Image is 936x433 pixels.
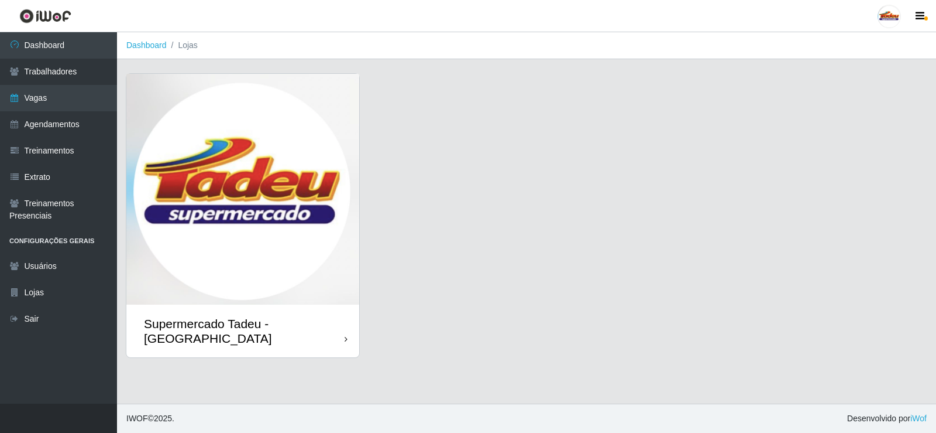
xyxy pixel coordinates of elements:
[126,40,167,50] a: Dashboard
[126,414,148,423] span: IWOF
[19,9,71,23] img: CoreUI Logo
[847,412,927,425] span: Desenvolvido por
[117,32,936,59] nav: breadcrumb
[910,414,927,423] a: iWof
[126,74,359,305] img: cardImg
[167,39,198,52] li: Lojas
[126,74,359,357] a: Supermercado Tadeu - [GEOGRAPHIC_DATA]
[144,316,345,346] div: Supermercado Tadeu - [GEOGRAPHIC_DATA]
[126,412,174,425] span: © 2025 .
